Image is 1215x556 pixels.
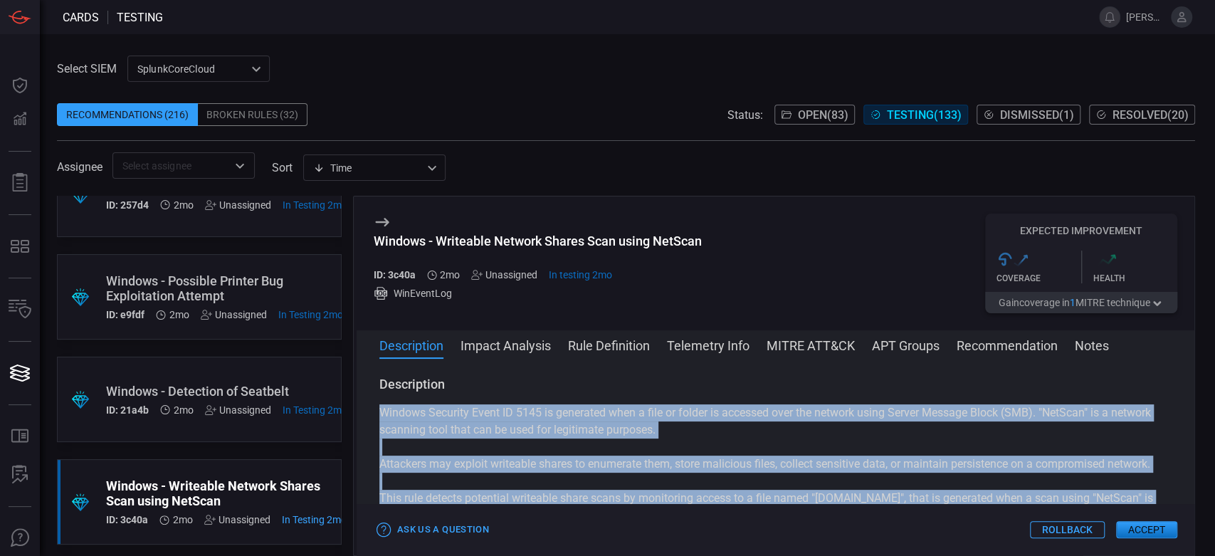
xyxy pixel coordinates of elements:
span: Dismissed ( 1 ) [1000,108,1074,122]
div: Unassigned [201,309,267,320]
span: Jun 16, 2025 1:52 AM [174,404,194,416]
h5: ID: 3c40a [106,514,148,525]
span: Open ( 83 ) [798,108,848,122]
span: Status: [727,108,763,122]
button: Gaincoverage in1MITRE technique [985,292,1177,313]
div: Unassigned [471,269,537,280]
button: Dismissed(1) [977,105,1080,125]
button: Recommendation [957,336,1058,353]
button: Dashboard [3,68,37,103]
label: Select SIEM [57,62,117,75]
button: Open(83) [774,105,855,125]
button: Testing(133) [863,105,968,125]
span: Jun 24, 2025 9:40 AM [283,199,347,211]
button: Notes [1075,336,1109,353]
button: Accept [1116,521,1177,538]
p: SplunkCoreCloud [137,62,247,76]
div: Time [313,161,423,175]
button: Rollback [1030,521,1105,538]
p: Attackers may exploit writeable shares to enumerate them, store malicious files, collect sensitiv... [379,456,1172,473]
button: APT Groups [872,336,940,353]
button: Ask Us A Question [3,521,37,555]
span: Jun 09, 2025 9:40 AM [282,514,347,525]
h5: ID: e9fdf [106,309,144,320]
div: Unassigned [205,404,271,416]
span: Assignee [57,160,102,174]
button: Telemetry Info [667,336,749,353]
p: Windows Security Event ID 5145 is generated when a file or folder is accessed over the network us... [379,404,1172,439]
h5: ID: 3c40a [374,269,416,280]
button: Impact Analysis [461,336,551,353]
input: Select assignee [117,157,227,174]
div: Unassigned [205,199,271,211]
div: Windows - Possible Printer Bug Exploitation Attempt [106,273,343,303]
div: Unassigned [204,514,270,525]
span: testing [117,11,163,24]
button: Inventory [3,293,37,327]
h5: Expected Improvement [985,225,1177,236]
button: Rule Definition [568,336,650,353]
span: Jun 16, 2025 9:59 AM [283,404,347,416]
span: Jun 09, 2025 9:40 AM [549,269,612,280]
button: Description [379,336,443,353]
button: Ask Us a Question [374,519,493,541]
div: WinEventLog [374,286,702,300]
button: MITRE - Detection Posture [3,229,37,263]
button: Detections [3,103,37,137]
button: Resolved(20) [1089,105,1195,125]
button: Cards [3,356,37,390]
div: Broken Rules (32) [198,103,307,126]
span: Jun 09, 2025 2:18 AM [173,514,193,525]
div: Health [1093,273,1178,283]
span: 1 [1070,297,1075,308]
div: Coverage [996,273,1081,283]
h3: Description [379,376,1172,393]
button: Open [230,156,250,176]
span: Testing ( 133 ) [887,108,962,122]
span: [PERSON_NAME][EMAIL_ADDRESS][PERSON_NAME][DOMAIN_NAME] [1126,11,1165,23]
button: ALERT ANALYSIS [3,458,37,492]
button: Rule Catalog [3,419,37,453]
h5: ID: 257d4 [106,199,149,211]
span: Cards [63,11,99,24]
div: Windows - Writeable Network Shares Scan using NetScan [106,478,347,508]
span: Jun 09, 2025 2:18 AM [440,269,460,280]
button: MITRE ATT&CK [767,336,855,353]
span: Jun 16, 2025 11:03 AM [278,309,343,320]
h5: ID: 21a4b [106,404,149,416]
div: Recommendations (216) [57,103,198,126]
span: Jun 23, 2025 2:19 AM [174,199,194,211]
p: This rule detects potential writeable share scans by monitoring access to a file named "[DOMAIN_N... [379,490,1172,524]
button: Reports [3,166,37,200]
span: Jun 16, 2025 1:53 AM [169,309,189,320]
div: Windows - Detection of Seatbelt [106,384,347,399]
label: sort [272,161,293,174]
div: Windows - Writeable Network Shares Scan using NetScan [374,234,702,248]
span: Resolved ( 20 ) [1113,108,1189,122]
